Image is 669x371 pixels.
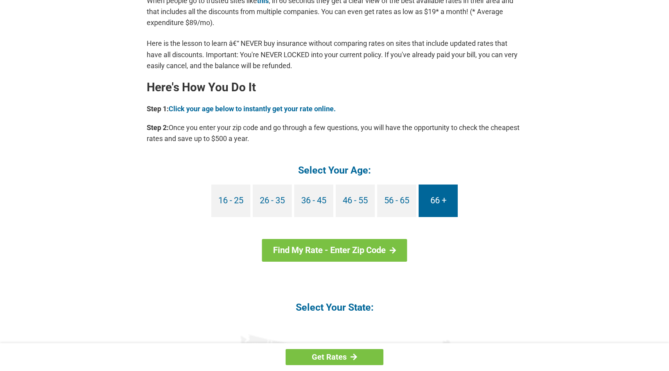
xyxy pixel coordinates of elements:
a: 36 - 45 [294,185,333,217]
a: 46 - 55 [336,185,375,217]
b: Step 1: [147,105,169,113]
p: Once you enter your zip code and go through a few questions, you will have the opportunity to che... [147,122,522,144]
a: 26 - 35 [253,185,292,217]
b: Step 2: [147,123,169,132]
a: 16 - 25 [211,185,250,217]
a: Get Rates [286,349,383,365]
a: Find My Rate - Enter Zip Code [262,239,407,262]
h4: Select Your Age: [147,164,522,177]
p: Here is the lesson to learn â€“ NEVER buy insurance without comparing rates on sites that include... [147,38,522,71]
h2: Here's How You Do It [147,81,522,94]
a: 56 - 65 [377,185,416,217]
a: 66 + [419,185,458,217]
h4: Select Your State: [147,301,522,314]
a: Click your age below to instantly get your rate online. [169,105,336,113]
